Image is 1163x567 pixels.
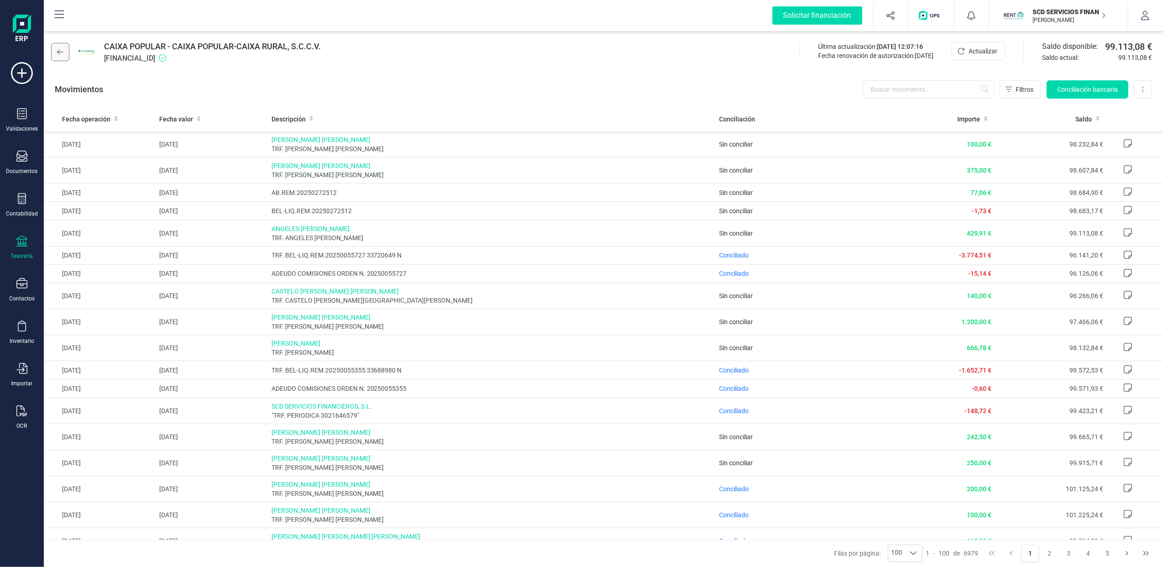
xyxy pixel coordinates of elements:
td: [DATE] [44,398,156,424]
span: -15,14 € [968,270,991,277]
span: ADEUDO COMISIONES ORDEN N. 20250055355 [271,384,712,393]
div: Documentos [6,168,38,175]
span: -0,60 € [972,385,991,392]
span: Conciliado [719,252,749,259]
td: [DATE] [156,246,267,264]
span: -1.652,71 € [959,367,991,374]
td: [DATE] [44,220,156,246]
span: TRF. BEL-LIQ.REM.20250055355 33688980 N [271,366,712,375]
span: Conciliado [719,367,749,374]
span: TRF. ANGELES [PERSON_NAME] [271,233,712,242]
input: Buscar movimiento... [863,80,994,99]
td: 97.466,06 € [995,309,1107,335]
span: CAIXA POPULAR - CAIXA POPULAR-CAIXA RURAL, S.C.C.V. [104,40,321,53]
span: -3.774,51 € [959,252,991,259]
td: 98.232,84 € [995,131,1107,157]
button: Page 1 [1022,545,1039,562]
span: 140,00 € [967,292,991,299]
span: Conciliado [719,270,749,277]
span: 242,50 € [967,433,991,441]
span: TRF. CASTELO [PERSON_NAME][GEOGRAPHIC_DATA][PERSON_NAME] [271,296,712,305]
span: 1.200,00 € [961,318,991,325]
td: [DATE] [156,424,267,450]
div: Tesorería [11,252,33,260]
span: BEL-LIQ.REM.20250272512 [271,206,712,215]
span: Fecha operación [62,115,110,124]
img: SC [1004,5,1024,26]
button: Solicitar financiación [761,1,873,30]
span: CASTELO [PERSON_NAME] [PERSON_NAME] [271,287,712,296]
span: TRF. [PERSON_NAME] [PERSON_NAME] [271,489,712,498]
td: [DATE] [156,309,267,335]
td: [DATE] [44,450,156,476]
td: [DATE] [44,424,156,450]
span: [FINANCIAL_ID] [104,53,321,64]
td: [DATE] [156,264,267,283]
span: ANGELES [PERSON_NAME] [271,224,712,233]
span: SCD SERVICIOS FINANCIEROS, S.L. [271,402,712,411]
span: AB.REM.20250272512 [271,188,712,197]
td: 99.113,08 € [995,220,1107,246]
p: Movimientos [55,83,103,96]
span: [PERSON_NAME] [PERSON_NAME] [PERSON_NAME] [271,532,712,541]
span: Sin conciliar [719,141,753,148]
td: [DATE] [44,476,156,502]
td: 99.915,71 € [995,450,1107,476]
div: Validaciones [6,125,38,132]
span: TRF. [PERSON_NAME] [PERSON_NAME] [271,463,712,472]
span: Sin conciliar [719,433,753,441]
span: Conciliado [719,537,749,545]
button: Last Page [1137,545,1155,562]
span: ADEUDO COMISIONES ORDEN N. 20250055727 [271,269,712,278]
td: [DATE] [156,202,267,220]
span: 162,32 € [967,537,991,545]
span: [DATE] [915,52,934,59]
button: SCSCD SERVICIOS FINANCIEROS SL[PERSON_NAME] [1000,1,1117,30]
span: Sin conciliar [719,230,753,237]
span: Conciliación [719,115,755,124]
td: [DATE] [44,379,156,398]
img: Logo Finanedi [13,15,31,44]
span: [PERSON_NAME] [PERSON_NAME] [271,454,712,463]
td: [DATE] [156,502,267,528]
span: Sin conciliar [719,292,753,299]
span: Sin conciliar [719,189,753,196]
span: Importe [957,115,980,124]
button: Logo de OPS [913,1,949,30]
td: 101.125,24 € [995,476,1107,502]
td: 98.683,17 € [995,202,1107,220]
td: 98.684,90 € [995,184,1107,202]
button: Next Page [1118,545,1136,562]
td: 98.132,84 € [995,335,1107,361]
td: 99.764,81 € [995,528,1107,554]
span: [PERSON_NAME] [PERSON_NAME] [271,506,712,515]
td: [DATE] [44,528,156,554]
td: 96.266,06 € [995,283,1107,309]
span: [PERSON_NAME] [PERSON_NAME] [271,480,712,489]
button: Page 2 [1041,545,1059,562]
td: [DATE] [44,157,156,184]
td: [DATE] [44,202,156,220]
span: TRF. BEL-LIQ.REM.20250055727 33720649 N [271,251,712,260]
span: 250,00 € [967,459,991,467]
div: Última actualización: [818,42,934,51]
span: 100 [888,545,905,562]
span: Sin conciliar [719,344,753,352]
div: Fecha renovación de autorización: [818,51,934,60]
span: Saldo actual: [1042,53,1115,62]
td: 96.141,20 € [995,246,1107,264]
td: [DATE] [156,131,267,157]
td: [DATE] [156,220,267,246]
div: Contabilidad [6,210,38,217]
span: TRF. [PERSON_NAME] [PERSON_NAME] [271,515,712,524]
span: Conciliado [719,407,749,415]
td: [DATE] [44,502,156,528]
div: Contactos [9,295,35,302]
div: Filas por página: [834,545,923,562]
td: 99.572,53 € [995,361,1107,379]
span: Actualizar [969,47,997,56]
span: 100,00 € [967,511,991,519]
span: Sin conciliar [719,318,753,325]
td: 96.126,06 € [995,264,1107,283]
span: 666,78 € [967,344,991,352]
